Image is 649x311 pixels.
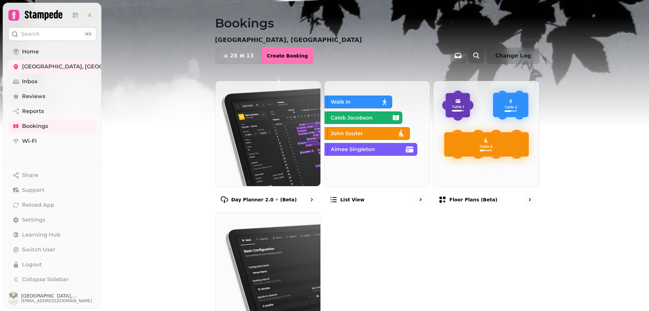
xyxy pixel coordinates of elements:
[324,80,430,186] img: List view
[231,196,297,203] p: Day Planner 2.0 ⚡ (Beta)
[8,134,96,148] a: Wi-Fi
[449,196,497,203] p: Floor Plans (beta)
[8,169,96,182] button: Share
[83,30,93,38] div: ⌘K
[21,298,96,304] span: [EMAIL_ADDRESS][DOMAIN_NAME]
[22,77,38,86] span: Inbox
[526,196,533,203] svg: go to
[22,107,44,115] span: Reports
[215,35,362,45] p: [GEOGRAPHIC_DATA], [GEOGRAPHIC_DATA]
[22,63,145,71] span: [GEOGRAPHIC_DATA], [GEOGRAPHIC_DATA]
[8,258,96,271] button: Logout
[230,53,237,59] span: 28
[22,261,42,269] span: Logout
[8,292,96,305] button: User avatar[GEOGRAPHIC_DATA], [GEOGRAPHIC_DATA][EMAIL_ADDRESS][DOMAIN_NAME]
[22,275,69,284] span: Collapse Sidebar
[22,246,55,254] span: Switch User
[8,119,96,133] a: Bookings
[8,243,96,257] button: Switch User
[8,60,96,73] a: [GEOGRAPHIC_DATA], [GEOGRAPHIC_DATA]
[522,37,539,43] p: [DATE]
[8,183,96,197] button: Support
[8,27,96,41] button: Search⌘K
[308,196,315,203] svg: go to
[22,171,38,179] span: Share
[22,186,45,194] span: Support
[22,48,39,56] span: Home
[21,30,40,38] p: Search
[487,48,539,64] button: Change Log
[22,122,48,130] span: Bookings
[8,213,96,227] a: Settings
[21,293,96,298] span: [GEOGRAPHIC_DATA], [GEOGRAPHIC_DATA]
[215,80,320,186] img: Day Planner 2.0 ⚡ (Beta)
[22,137,37,145] span: Wi-Fi
[22,201,54,209] span: Reload App
[433,80,538,186] img: Floor Plans (beta)
[8,105,96,118] a: Reports
[215,81,321,209] a: Day Planner 2.0 ⚡ (Beta)Day Planner 2.0 ⚡ (Beta)
[8,90,96,103] a: Reviews
[246,53,254,59] span: 13
[8,75,96,88] a: Inbox
[215,48,262,64] button: 2813
[262,48,313,64] button: Create Booking
[8,273,96,286] button: Collapse Sidebar
[340,196,364,203] p: List view
[22,92,45,101] span: Reviews
[22,231,61,239] span: Learning Hub
[8,292,18,305] img: User avatar
[417,196,424,203] svg: go to
[324,81,431,209] a: List viewList view
[8,198,96,212] button: Reload App
[22,216,45,224] span: Settings
[8,45,96,59] a: Home
[267,53,308,58] span: Create Booking
[495,53,531,59] span: Change Log
[433,81,539,209] a: Floor Plans (beta)Floor Plans (beta)
[8,228,96,242] a: Learning Hub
